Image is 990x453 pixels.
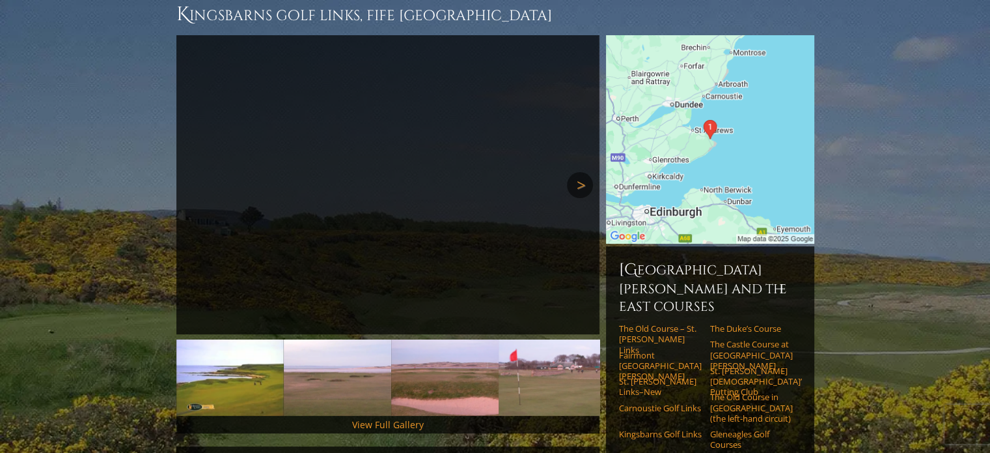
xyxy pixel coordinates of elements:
a: St. [PERSON_NAME] [DEMOGRAPHIC_DATA]’ Putting Club [710,366,793,398]
a: Kingsbarns Golf Links [619,429,702,439]
h6: [GEOGRAPHIC_DATA][PERSON_NAME] and the East Courses [619,259,801,315]
a: Gleneagles Golf Courses [710,429,793,450]
a: The Old Course – St. [PERSON_NAME] Links [619,323,702,355]
h1: Kingsbarns Golf Links, Fife [GEOGRAPHIC_DATA] [176,1,814,27]
a: The Old Course in [GEOGRAPHIC_DATA] (the left-hand circuit) [710,392,793,424]
a: Next [567,172,593,198]
a: St. [PERSON_NAME] Links–New [619,376,702,398]
a: Carnoustie Golf Links [619,403,702,413]
img: Google Map of Kingsbarns Golf Links, Fife, Scotland, United Kingdom [606,35,814,244]
a: The Duke’s Course [710,323,793,334]
a: Fairmont [GEOGRAPHIC_DATA][PERSON_NAME] [619,350,702,382]
a: View Full Gallery [352,418,424,431]
a: The Castle Course at [GEOGRAPHIC_DATA][PERSON_NAME] [710,339,793,371]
